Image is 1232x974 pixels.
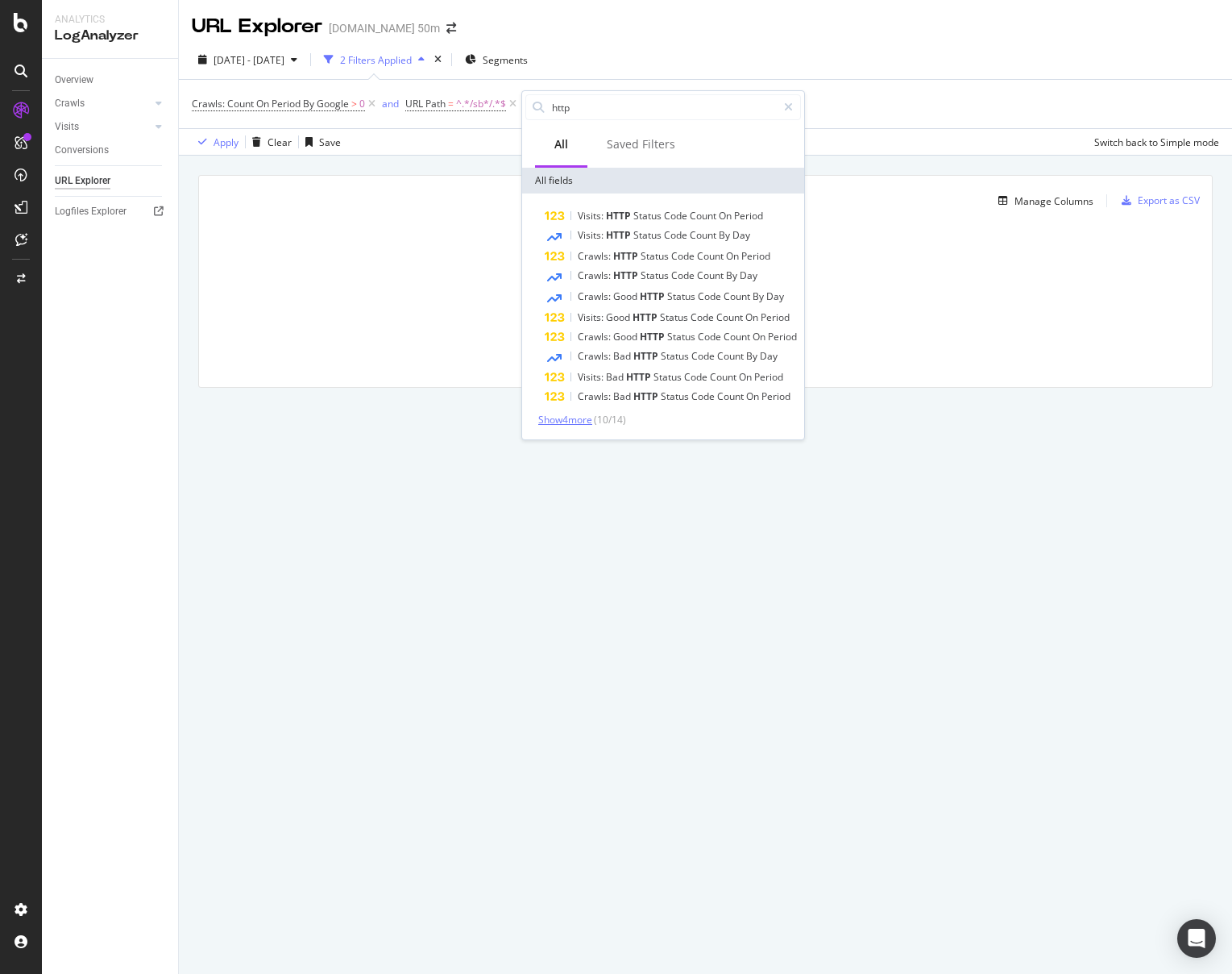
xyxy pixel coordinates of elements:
[55,142,167,159] a: Conversions
[448,97,454,110] span: =
[214,135,239,149] div: Apply
[55,119,151,135] a: Visits
[192,97,349,110] span: Crawls: Count On Period By Google
[1138,194,1200,207] div: Export as CSV
[55,203,127,220] div: Logfiles Explorer
[761,310,790,324] span: Period
[641,249,671,263] span: Status
[578,249,613,263] span: Crawls:
[754,370,783,384] span: Period
[578,268,613,282] span: Crawls:
[691,310,716,324] span: Code
[613,349,633,363] span: Bad
[55,72,167,89] a: Overview
[538,413,592,427] span: Show 4 more
[594,413,626,427] span: ( 10 / 14 )
[55,95,85,112] div: Crawls
[554,136,568,152] div: All
[640,330,667,343] span: HTTP
[1014,194,1093,208] div: Manage Columns
[660,310,691,324] span: Status
[697,249,726,263] span: Count
[606,370,626,384] span: Bad
[745,310,761,324] span: On
[299,129,341,155] button: Save
[741,249,770,263] span: Period
[192,13,322,40] div: URL Explorer
[522,168,804,194] div: All fields
[746,389,761,403] span: On
[578,289,613,303] span: Crawls:
[382,97,399,110] div: and
[661,389,691,403] span: Status
[760,349,778,363] span: Day
[653,370,684,384] span: Status
[578,349,613,363] span: Crawls:
[661,349,691,363] span: Status
[664,209,690,223] span: Code
[626,370,653,384] span: HTTP
[268,135,292,149] div: Clear
[55,173,167,189] a: URL Explorer
[732,228,750,242] span: Day
[55,203,167,220] a: Logfiles Explorer
[55,27,165,45] div: LogAnalyzer
[684,370,710,384] span: Code
[578,389,613,403] span: Crawls:
[613,268,641,282] span: HTTP
[633,389,661,403] span: HTTP
[550,95,777,119] input: Search by field name
[458,47,534,73] button: Segments
[578,209,606,223] span: Visits:
[55,119,79,135] div: Visits
[726,268,740,282] span: By
[351,97,357,110] span: >
[641,268,671,282] span: Status
[761,389,790,403] span: Period
[691,349,717,363] span: Code
[55,13,165,27] div: Analytics
[359,93,365,115] span: 0
[717,389,746,403] span: Count
[246,129,292,155] button: Clear
[329,20,440,36] div: [DOMAIN_NAME] 50m
[753,330,768,343] span: On
[766,289,784,303] span: Day
[690,228,719,242] span: Count
[340,53,412,67] div: 2 Filters Applied
[607,136,675,152] div: Saved Filters
[992,191,1093,210] button: Manage Columns
[671,249,697,263] span: Code
[483,53,528,67] span: Segments
[716,310,745,324] span: Count
[739,370,754,384] span: On
[697,268,726,282] span: Count
[698,330,724,343] span: Code
[1115,188,1200,214] button: Export as CSV
[578,310,606,324] span: Visits:
[664,228,690,242] span: Code
[691,389,717,403] span: Code
[746,349,760,363] span: By
[633,228,664,242] span: Status
[734,209,763,223] span: Period
[633,209,664,223] span: Status
[319,135,341,149] div: Save
[613,330,640,343] span: Good
[446,23,456,34] div: arrow-right-arrow-left
[667,289,698,303] span: Status
[740,268,757,282] span: Day
[431,52,445,68] div: times
[520,94,584,114] button: Add Filter
[724,330,753,343] span: Count
[613,249,641,263] span: HTTP
[633,310,660,324] span: HTTP
[606,209,633,223] span: HTTP
[710,370,739,384] span: Count
[1088,129,1219,155] button: Switch back to Simple mode
[753,289,766,303] span: By
[690,209,719,223] span: Count
[317,47,431,73] button: 2 Filters Applied
[578,228,606,242] span: Visits:
[1094,135,1219,149] div: Switch back to Simple mode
